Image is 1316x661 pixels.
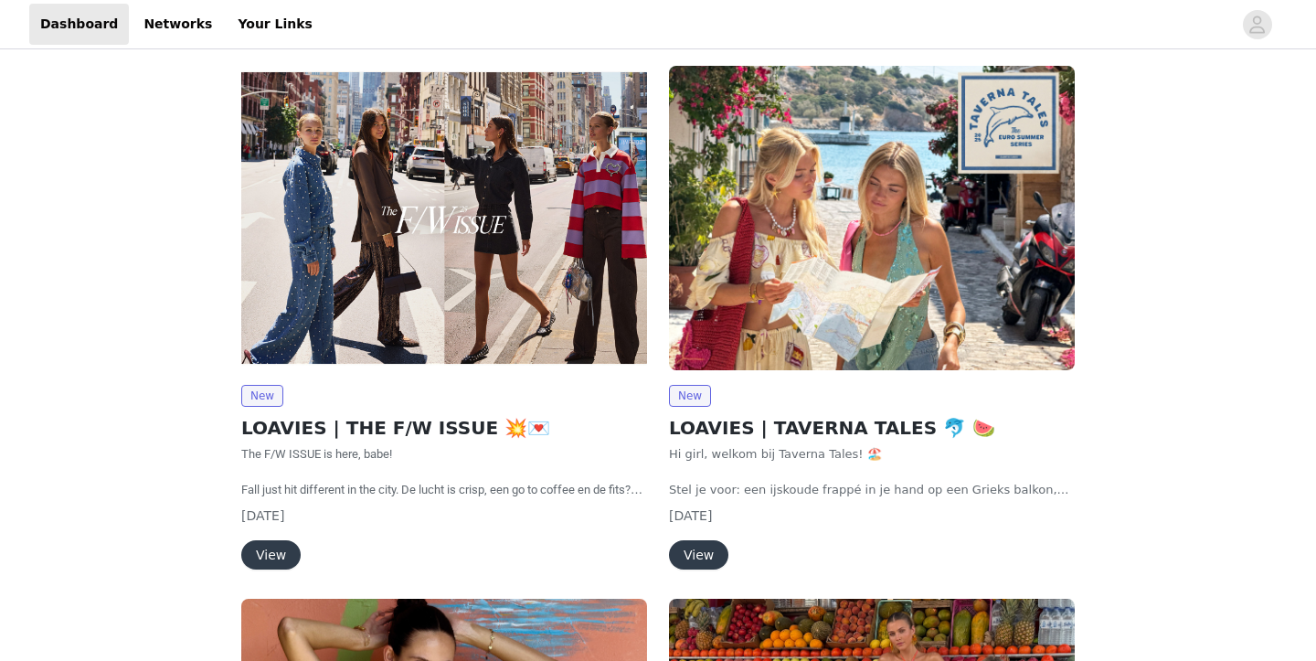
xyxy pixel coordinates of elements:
h2: LOAVIES | THE F/W ISSUE 💥💌 [241,414,647,442]
span: [DATE] [241,508,284,523]
p: Stel je voor: een ijskoude frappé in je hand op een Grieks balkon, een zacht briesje dat door het... [669,481,1075,499]
button: View [241,540,301,570]
span: New [669,385,711,407]
img: LOAVIES [241,66,647,370]
a: Dashboard [29,4,129,45]
span: The F/W ISSUE is here, babe! [241,447,392,461]
a: Your Links [227,4,324,45]
span: New [241,385,283,407]
span: Fall just hit different in the city. De lucht is crisp, een go to coffee en de fits? On point. De... [241,483,642,550]
h2: LOAVIES | TAVERNA TALES 🐬 🍉 [669,414,1075,442]
a: View [669,549,728,562]
a: View [241,549,301,562]
span: [DATE] [669,508,712,523]
button: View [669,540,728,570]
a: Networks [133,4,223,45]
div: avatar [1248,10,1266,39]
img: LOAVIES [669,66,1075,370]
p: Hi girl, welkom bij Taverna Tales! 🏖️ [669,445,1075,464]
